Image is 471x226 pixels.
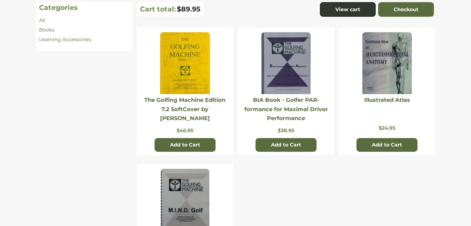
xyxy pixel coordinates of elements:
[261,32,311,94] img: BIA Book - Golfer PAR-formance for Maximal Driver Performance
[144,97,225,122] a: The Golfing Machine Edition 7.2 SoftCover by [PERSON_NAME]
[342,125,432,131] p: $24.95
[356,138,417,152] button: Add to Cart
[177,5,200,13] span: $89.95
[39,4,129,12] h4: Categories
[39,37,91,42] a: Learning Accessories
[378,2,434,17] a: Checkout
[160,32,210,94] img: The Golfing Machine Edition 7.2 SoftCover by Homer Kelley
[362,32,412,94] img: Illustrated Atlas
[364,97,410,103] a: Illustrated Atlas
[241,128,331,133] p: $38.95
[320,2,376,17] a: View cart
[140,128,230,133] p: $46.95
[155,138,216,152] button: Add to Cart
[255,138,316,152] button: Add to Cart
[244,97,328,122] a: BIA Book - Golfer PAR-formance for Maximal Driver Performance
[140,5,176,13] p: Cart total:
[39,17,45,23] a: All
[39,27,55,33] a: Books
